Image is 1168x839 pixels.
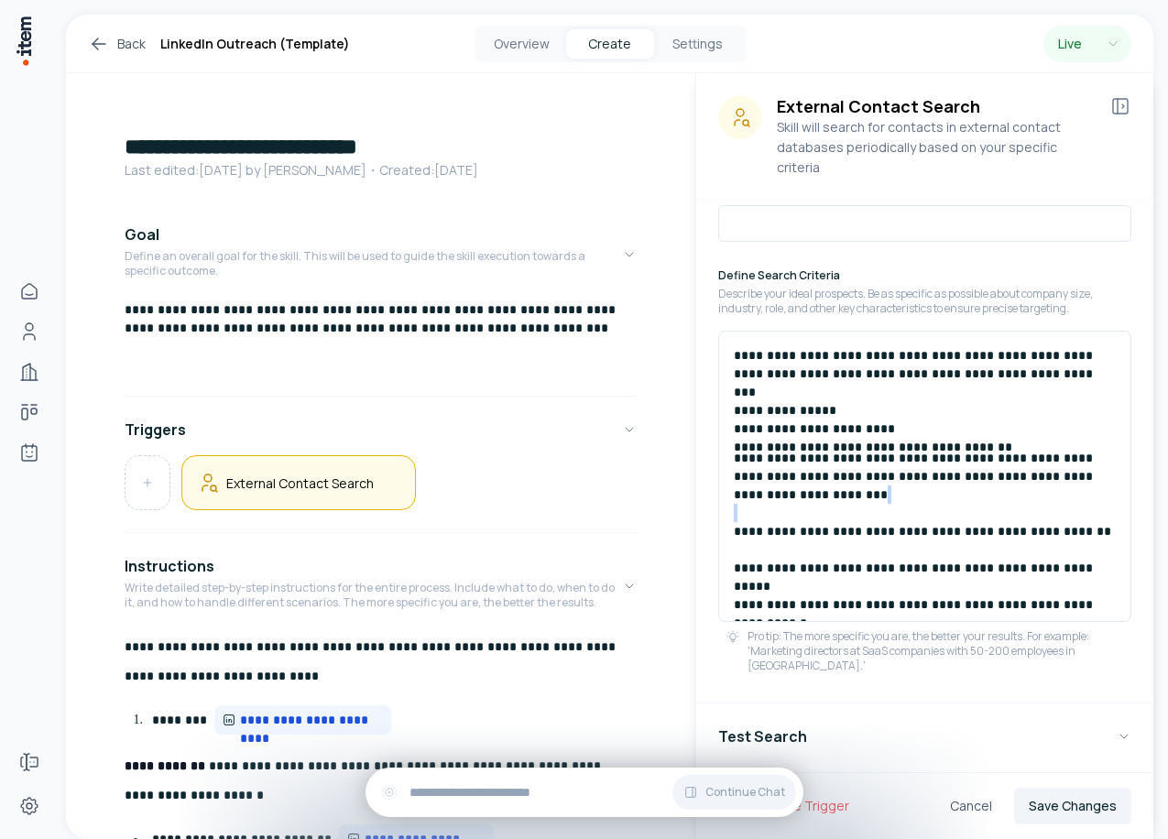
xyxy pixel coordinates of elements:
[11,273,48,310] a: Home
[125,249,622,278] p: Define an overall goal for the skill. This will be used to guide the skill execution towards a sp...
[1014,788,1131,824] button: Save Changes
[705,785,785,800] span: Continue Chat
[718,267,1131,283] h6: Define Search Criteria
[125,209,637,300] button: GoalDefine an overall goal for the skill. This will be used to guide the skill execution towards ...
[566,29,654,59] button: Create
[125,555,214,577] h4: Instructions
[748,629,1124,673] p: Pro tip: The more specific you are, the better your results. For example: 'Marketing directors at...
[125,161,637,180] p: Last edited: [DATE] by [PERSON_NAME] ・Created: [DATE]
[88,33,146,55] a: Back
[15,15,33,67] img: Item Brain Logo
[125,419,186,441] h4: Triggers
[718,287,1131,316] p: Describe your ideal prospects. Be as specific as possible about company size, industry, role, and...
[125,223,159,245] h4: Goal
[11,744,48,780] a: Forms
[672,775,796,810] button: Continue Chat
[11,354,48,390] a: Companies
[11,313,48,350] a: Contacts
[160,33,350,55] h1: LinkedIn Outreach (Template)
[478,29,566,59] button: Overview
[935,788,1007,824] button: Cancel
[11,434,48,471] a: Agents
[125,300,637,388] div: GoalDefine an overall goal for the skill. This will be used to guide the skill execution towards ...
[718,725,807,747] h4: Test Search
[11,394,48,430] a: deals
[125,540,637,632] button: InstructionsWrite detailed step-by-step instructions for the entire process. Include what to do, ...
[125,404,637,455] button: Triggers
[718,711,1131,762] button: Test Search
[125,581,622,610] p: Write detailed step-by-step instructions for the entire process. Include what to do, when to do i...
[654,29,742,59] button: Settings
[11,788,48,824] a: Settings
[777,117,1095,178] p: Skill will search for contacts in external contact databases periodically based on your specific ...
[777,95,1095,117] h3: External Contact Search
[366,768,803,817] div: Continue Chat
[125,455,637,525] div: Triggers
[226,474,374,492] h5: External Contact Search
